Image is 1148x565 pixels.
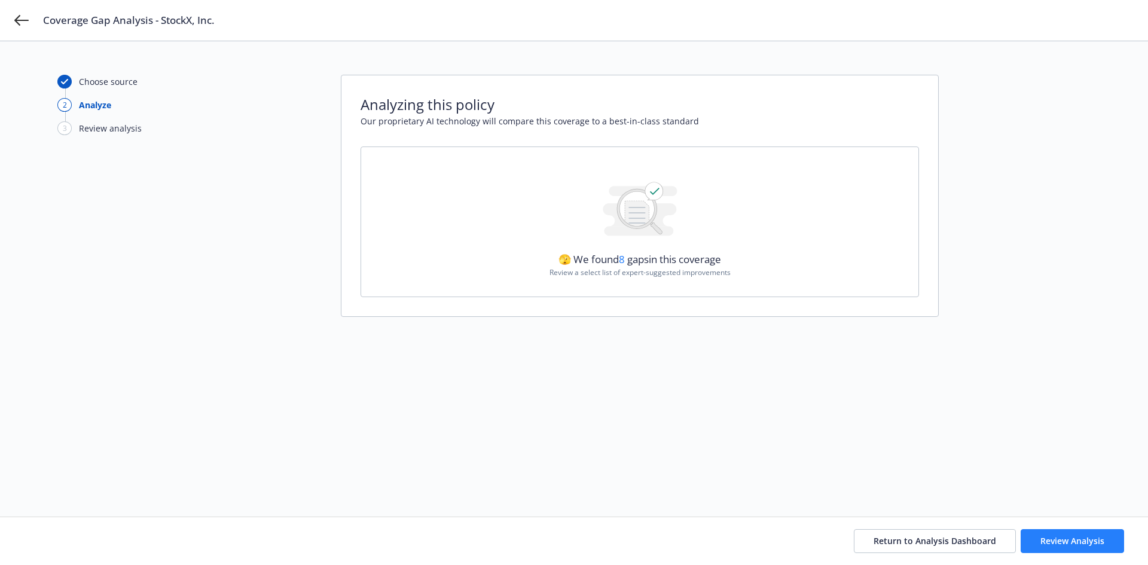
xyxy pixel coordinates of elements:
[361,94,919,115] span: Analyzing this policy
[57,98,72,112] div: 2
[361,115,919,127] span: Our proprietary AI technology will compare this coverage to a best-in-class standard
[57,121,72,135] div: 3
[619,252,625,266] span: 8
[79,75,138,88] div: Choose source
[79,99,111,111] div: Analyze
[79,122,142,135] div: Review analysis
[1021,529,1124,553] button: Review Analysis
[874,535,996,546] span: Return to Analysis Dashboard
[854,529,1016,553] button: Return to Analysis Dashboard
[558,252,721,266] span: 🫣 We found gaps in this coverage
[43,13,215,28] span: Coverage Gap Analysis - StockX, Inc.
[549,267,731,277] span: Review a select list of expert-suggested improvements
[1040,535,1104,546] span: Review Analysis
